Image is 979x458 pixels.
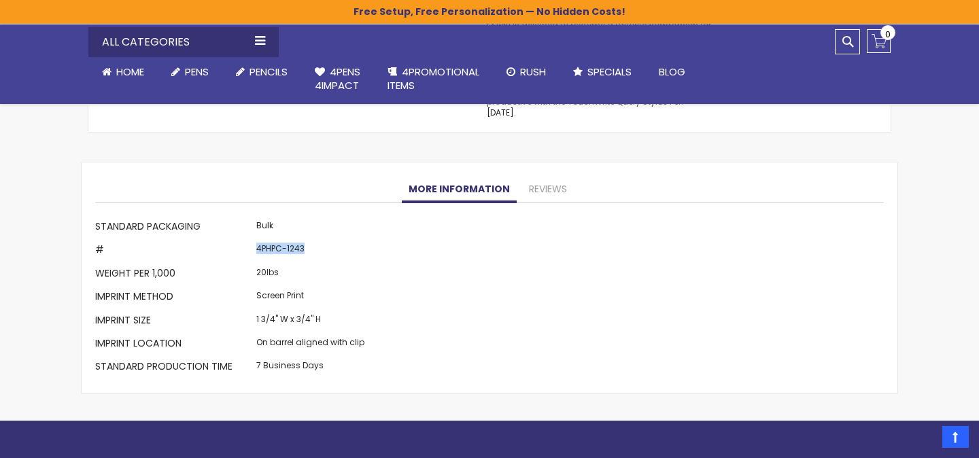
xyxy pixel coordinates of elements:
span: 0 [885,28,891,41]
th: Imprint Location [95,334,253,357]
th: Imprint Method [95,287,253,310]
td: Screen Print [253,287,368,310]
td: Bulk [253,217,368,240]
td: 4PHPC-1243 [253,240,368,263]
a: 4PROMOTIONALITEMS [374,57,493,101]
a: Home [88,57,158,87]
th: Weight per 1,000 [95,263,253,286]
span: Pencils [250,65,288,79]
th: # [95,240,253,263]
a: Specials [560,57,645,87]
th: Imprint Size [95,310,253,333]
th: Standard Packaging [95,217,253,240]
td: 7 Business Days [253,357,368,380]
th: Standard Production Time [95,357,253,380]
a: Pens [158,57,222,87]
span: 4Pens 4impact [315,65,360,92]
span: Rush [520,65,546,79]
td: 20lbs [253,263,368,286]
a: More Information [402,176,517,203]
a: 4Pens4impact [301,57,374,101]
td: 1 3/4" W x 3/4" H [253,310,368,333]
span: Specials [587,65,632,79]
span: Pens [185,65,209,79]
a: Pencils [222,57,301,87]
a: Blog [645,57,699,87]
iframe: Google Customer Reviews [867,421,979,458]
a: 0 [867,29,891,53]
a: Reviews [522,176,574,203]
div: All Categories [88,27,279,57]
td: On barrel aligned with clip [253,334,368,357]
span: Home [116,65,144,79]
span: Blog [659,65,685,79]
a: Rush [493,57,560,87]
span: 4PROMOTIONAL ITEMS [388,65,479,92]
